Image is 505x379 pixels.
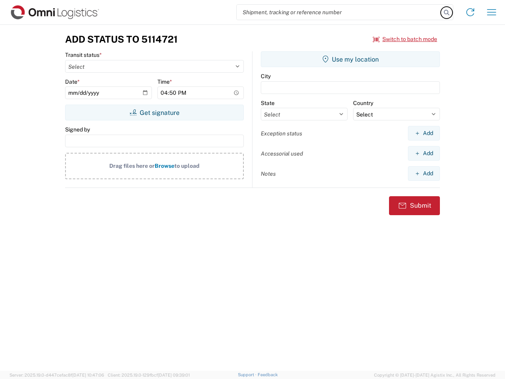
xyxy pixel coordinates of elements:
button: Add [408,146,440,161]
label: City [261,73,271,80]
button: Get signature [65,105,244,120]
label: Time [157,78,172,85]
span: Copyright © [DATE]-[DATE] Agistix Inc., All Rights Reserved [374,371,496,379]
h3: Add Status to 5114721 [65,34,178,45]
span: Browse [155,163,174,169]
label: Notes [261,170,276,177]
button: Add [408,126,440,141]
label: Accessorial used [261,150,303,157]
span: to upload [174,163,200,169]
label: Country [353,99,373,107]
button: Use my location [261,51,440,67]
label: Transit status [65,51,102,58]
button: Add [408,166,440,181]
span: Drag files here or [109,163,155,169]
button: Submit [389,196,440,215]
span: [DATE] 09:39:01 [158,373,190,377]
label: Signed by [65,126,90,133]
input: Shipment, tracking or reference number [237,5,441,20]
span: [DATE] 10:47:06 [72,373,104,377]
label: Date [65,78,80,85]
button: Switch to batch mode [373,33,437,46]
a: Support [238,372,258,377]
label: Exception status [261,130,302,137]
span: Client: 2025.19.0-129fbcf [108,373,190,377]
span: Server: 2025.19.0-d447cefac8f [9,373,104,377]
label: State [261,99,275,107]
a: Feedback [258,372,278,377]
